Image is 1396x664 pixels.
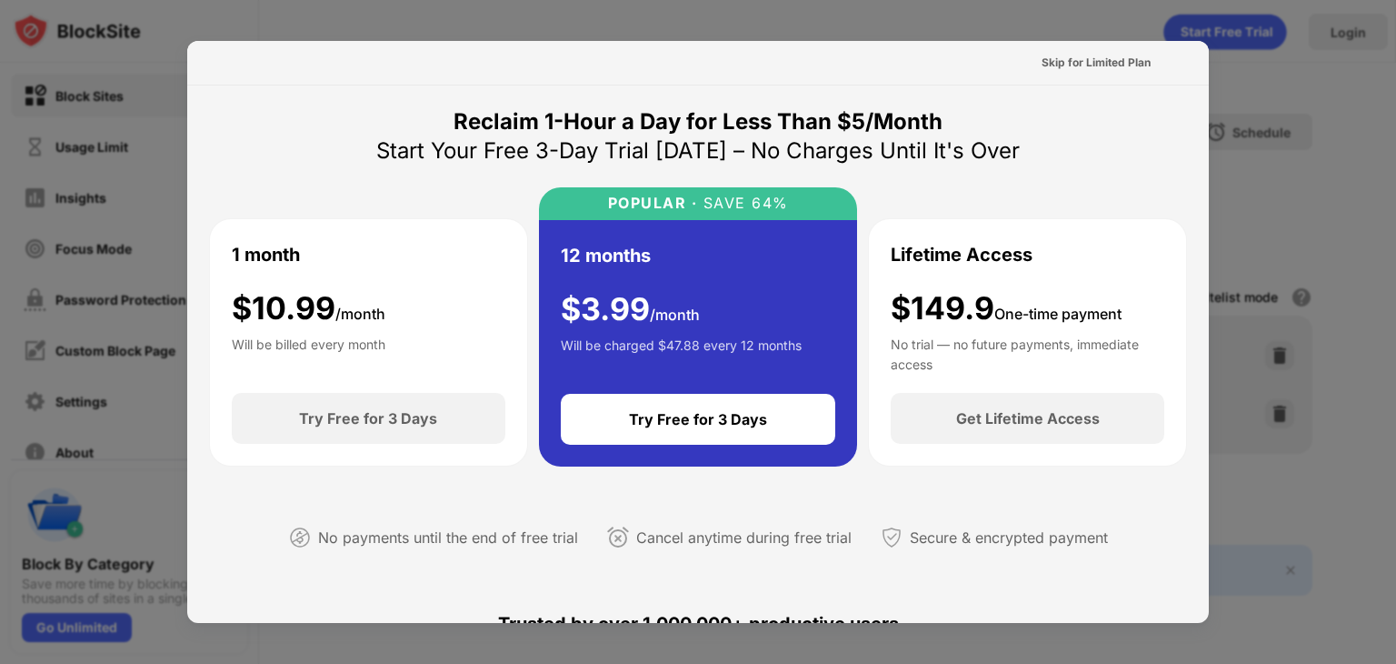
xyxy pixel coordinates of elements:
div: No payments until the end of free trial [318,525,578,551]
span: /month [650,306,700,324]
div: Will be charged $47.88 every 12 months [561,336,802,372]
div: $149.9 [891,290,1122,327]
span: /month [335,305,385,323]
div: Start Your Free 3-Day Trial [DATE] – No Charges Until It's Over [376,136,1020,166]
div: $ 10.99 [232,290,385,327]
span: One-time payment [994,305,1122,323]
img: not-paying [289,527,311,548]
div: Will be billed every month [232,335,385,371]
div: Skip for Limited Plan [1042,54,1151,72]
div: POPULAR · [608,195,698,212]
div: Secure & encrypted payment [910,525,1108,551]
div: Reclaim 1-Hour a Day for Less Than $5/Month [454,107,942,136]
div: Try Free for 3 Days [629,410,767,428]
div: Try Free for 3 Days [299,409,437,428]
div: 1 month [232,241,300,268]
div: $ 3.99 [561,291,700,328]
div: SAVE 64% [697,195,789,212]
img: secured-payment [881,527,902,548]
div: Lifetime Access [891,241,1032,268]
div: No trial — no future payments, immediate access [891,335,1164,371]
div: 12 months [561,242,651,269]
img: cancel-anytime [607,527,629,548]
div: Get Lifetime Access [956,409,1100,428]
div: Cancel anytime during free trial [636,525,852,551]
